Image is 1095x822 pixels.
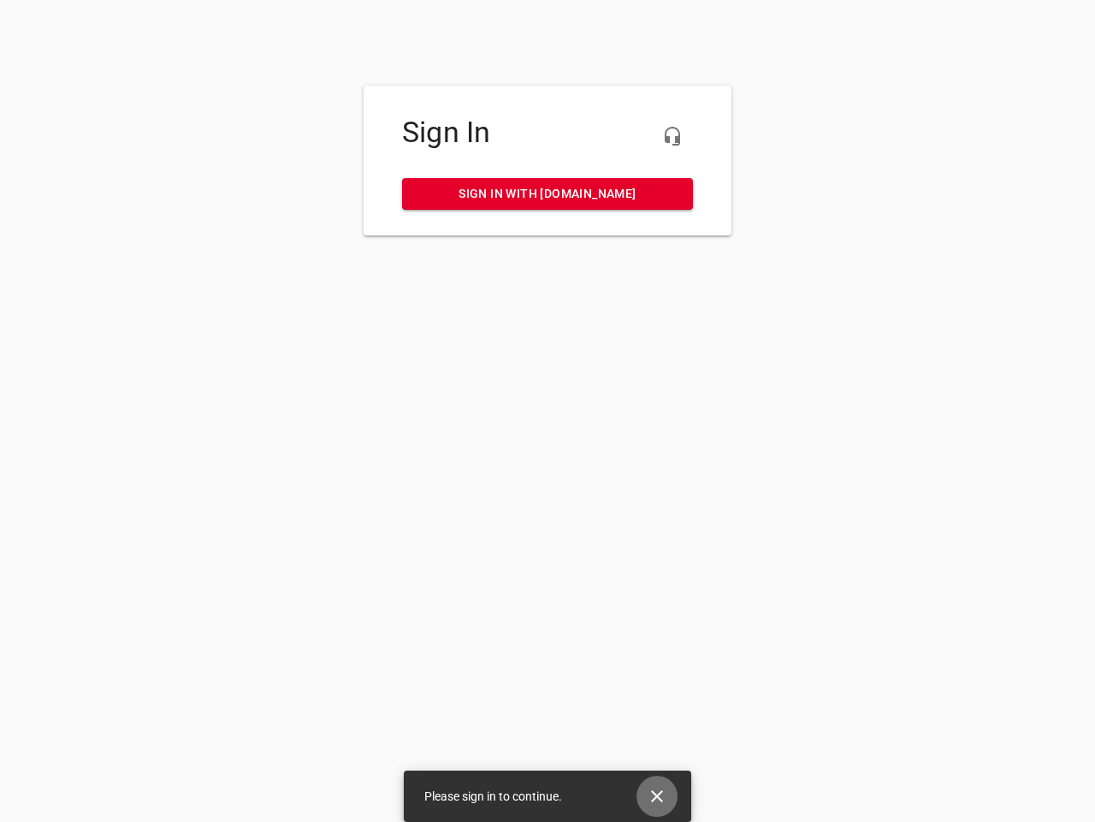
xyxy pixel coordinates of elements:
[636,776,678,817] button: Close
[402,116,693,150] h4: Sign In
[424,789,562,803] span: Please sign in to continue.
[402,178,693,210] a: Sign in with [DOMAIN_NAME]
[416,183,679,205] span: Sign in with [DOMAIN_NAME]
[721,193,1082,809] iframe: Chat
